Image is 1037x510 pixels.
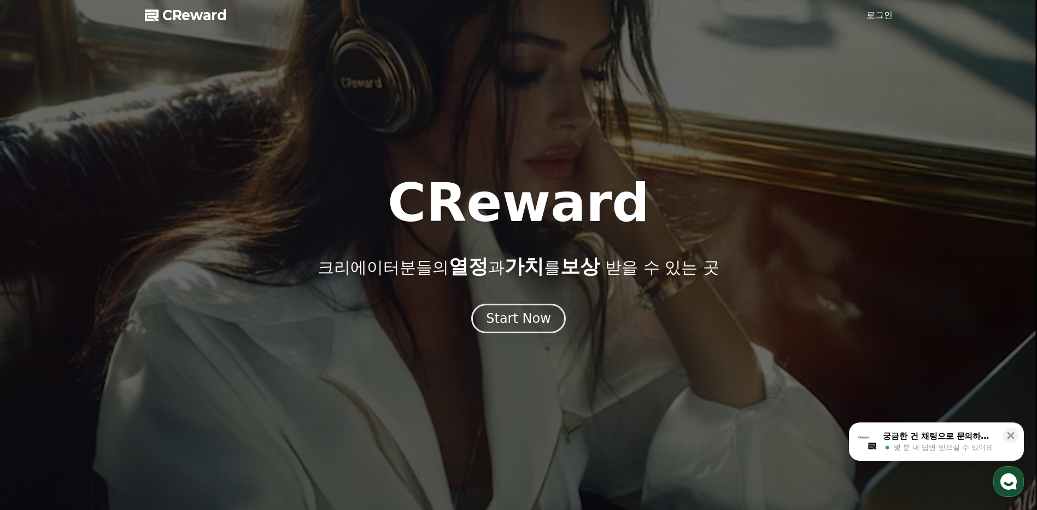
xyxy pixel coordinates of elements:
a: Start Now [471,315,566,325]
span: 가치 [505,255,544,277]
p: 크리에이터분들의 과 를 받을 수 있는 곳 [318,256,719,277]
span: 보상 [560,255,600,277]
a: 로그인 [866,9,893,22]
a: CReward [145,7,227,24]
span: 열정 [449,255,488,277]
div: Start Now [486,310,551,327]
button: Start Now [471,304,566,333]
span: CReward [162,7,227,24]
h1: CReward [388,177,649,229]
